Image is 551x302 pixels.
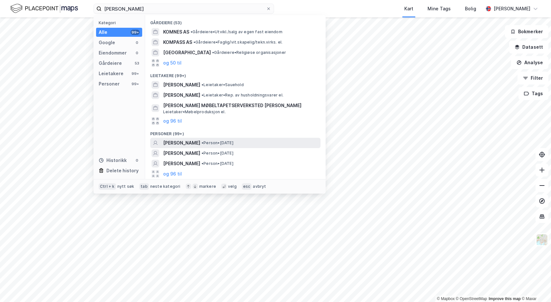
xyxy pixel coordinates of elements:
[131,81,140,86] div: 99+
[191,29,282,35] span: Gårdeiere • Utvikl./salg av egen fast eiendom
[202,151,233,156] span: Person • [DATE]
[193,40,195,45] span: •
[131,71,140,76] div: 99+
[163,117,182,125] button: og 96 til
[99,28,107,36] div: Alle
[163,91,200,99] span: [PERSON_NAME]
[99,156,127,164] div: Historikk
[253,184,266,189] div: avbryt
[202,161,203,166] span: •
[428,5,451,13] div: Mine Tags
[228,184,237,189] div: velg
[145,68,326,80] div: Leietakere (99+)
[134,158,140,163] div: 0
[202,140,233,146] span: Person • [DATE]
[509,41,548,54] button: Datasett
[163,149,200,157] span: [PERSON_NAME]
[99,80,120,88] div: Personer
[145,126,326,138] div: Personer (99+)
[99,183,116,190] div: Ctrl + k
[163,102,318,109] span: [PERSON_NAME] MØBELTAPETSERVERKSTED [PERSON_NAME]
[505,25,548,38] button: Bokmerker
[494,5,530,13] div: [PERSON_NAME]
[99,59,122,67] div: Gårdeiere
[465,5,476,13] div: Bolig
[519,271,551,302] iframe: Chat Widget
[99,49,127,57] div: Eiendommer
[202,161,233,166] span: Person • [DATE]
[163,38,192,46] span: KOMPASS AS
[139,183,149,190] div: tab
[145,15,326,27] div: Gårdeiere (53)
[99,70,123,77] div: Leietakere
[518,87,548,100] button: Tags
[404,5,413,13] div: Kart
[212,50,214,55] span: •
[437,297,455,301] a: Mapbox
[242,183,252,190] div: esc
[134,40,140,45] div: 0
[202,93,283,98] span: Leietaker • Rep. av husholdningsvarer el.
[102,4,266,14] input: Søk på adresse, matrikkel, gårdeiere, leietakere eller personer
[519,271,551,302] div: Kontrollprogram for chat
[202,140,203,145] span: •
[511,56,548,69] button: Analyse
[99,20,142,25] div: Kategori
[131,30,140,35] div: 99+
[489,297,521,301] a: Improve this map
[150,184,181,189] div: neste kategori
[163,81,200,89] span: [PERSON_NAME]
[163,28,189,36] span: KOMNES AS
[163,170,182,178] button: og 96 til
[163,139,200,147] span: [PERSON_NAME]
[163,49,211,56] span: [GEOGRAPHIC_DATA]
[199,184,216,189] div: markere
[456,297,487,301] a: OpenStreetMap
[163,160,200,167] span: [PERSON_NAME]
[10,3,78,14] img: logo.f888ab2527a4732fd821a326f86c7f29.svg
[163,109,226,115] span: Leietaker • Møbelproduksjon el.
[202,93,203,97] span: •
[106,167,139,175] div: Delete history
[99,39,115,46] div: Google
[193,40,282,45] span: Gårdeiere • Faglig/vit.skapelig/tekn.virks. el.
[202,82,244,87] span: Leietaker • Sauehold
[517,72,548,85] button: Filter
[536,234,548,246] img: Z
[134,61,140,66] div: 53
[212,50,286,55] span: Gårdeiere • Religiøse organisasjoner
[134,50,140,55] div: 0
[191,29,192,34] span: •
[117,184,134,189] div: nytt søk
[163,59,182,67] button: og 50 til
[202,151,203,156] span: •
[202,82,203,87] span: •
